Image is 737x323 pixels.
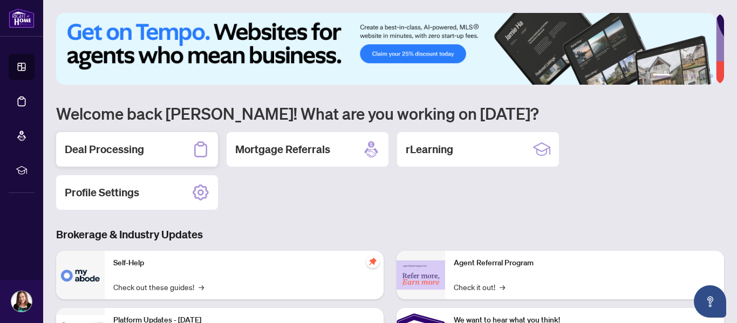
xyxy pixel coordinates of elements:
button: Open asap [694,285,726,318]
h3: Brokerage & Industry Updates [56,227,724,242]
img: Slide 0 [56,13,716,85]
img: Self-Help [56,251,105,299]
span: → [500,281,505,293]
span: → [199,281,204,293]
h2: rLearning [406,142,453,157]
span: pushpin [366,255,379,268]
p: Self-Help [113,257,375,269]
button: 2 [674,74,679,78]
img: Agent Referral Program [397,260,445,290]
button: 3 [683,74,687,78]
button: 6 [709,74,713,78]
h2: Mortgage Referrals [235,142,330,157]
h1: Welcome back [PERSON_NAME]! What are you working on [DATE]? [56,103,724,123]
button: 5 [700,74,705,78]
a: Check it out!→ [454,281,505,293]
h2: Profile Settings [65,185,139,200]
a: Check out these guides!→ [113,281,204,293]
img: logo [9,8,35,28]
img: Profile Icon [11,291,32,312]
button: 4 [692,74,696,78]
button: 1 [653,74,670,78]
h2: Deal Processing [65,142,144,157]
p: Agent Referral Program [454,257,715,269]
